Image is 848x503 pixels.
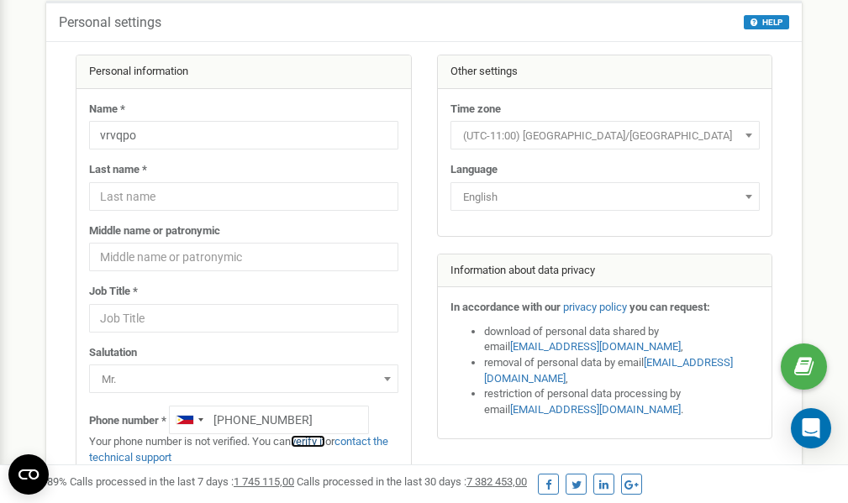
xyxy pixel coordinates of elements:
[744,15,789,29] button: HELP
[169,406,369,434] input: +1-800-555-55-55
[89,182,398,211] input: Last name
[89,364,398,393] span: Mr.
[170,406,208,433] div: Telephone country code
[450,102,501,118] label: Time zone
[791,408,831,448] div: Open Intercom Messenger
[456,124,754,148] span: (UTC-11:00) Pacific/Midway
[456,186,754,209] span: English
[89,102,125,118] label: Name *
[450,182,760,211] span: English
[438,254,772,288] div: Information about data privacy
[89,121,398,149] input: Name
[70,475,294,488] span: Calls processed in the last 7 days :
[629,301,710,313] strong: you can request:
[89,435,388,464] a: contact the technical support
[510,340,681,353] a: [EMAIL_ADDRESS][DOMAIN_NAME]
[510,403,681,416] a: [EMAIL_ADDRESS][DOMAIN_NAME]
[89,413,166,429] label: Phone number *
[89,434,398,465] p: Your phone number is not verified. You can or
[8,454,49,495] button: Open CMP widget
[89,304,398,333] input: Job Title
[297,475,527,488] span: Calls processed in the last 30 days :
[484,355,760,386] li: removal of personal data by email ,
[563,301,627,313] a: privacy policy
[450,162,498,178] label: Language
[438,55,772,89] div: Other settings
[484,324,760,355] li: download of personal data shared by email ,
[484,356,733,385] a: [EMAIL_ADDRESS][DOMAIN_NAME]
[89,162,147,178] label: Last name *
[466,475,527,488] u: 7 382 453,00
[450,301,561,313] strong: In accordance with our
[59,15,161,30] h5: Personal settings
[89,284,138,300] label: Job Title *
[95,368,392,391] span: Mr.
[76,55,411,89] div: Personal information
[291,435,325,448] a: verify it
[450,121,760,149] span: (UTC-11:00) Pacific/Midway
[89,223,220,239] label: Middle name or patronymic
[234,475,294,488] u: 1 745 115,00
[89,345,137,361] label: Salutation
[484,386,760,417] li: restriction of personal data processing by email .
[89,243,398,271] input: Middle name or patronymic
